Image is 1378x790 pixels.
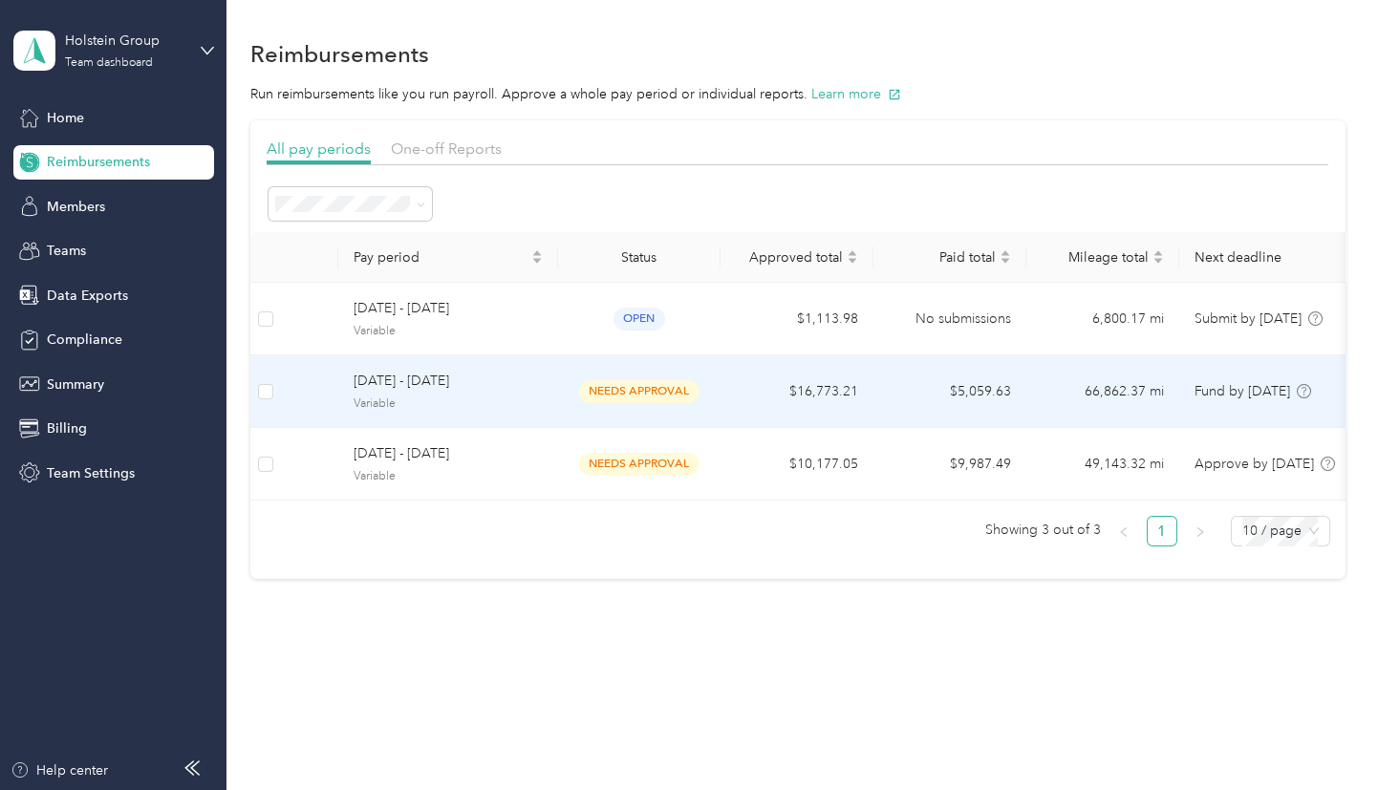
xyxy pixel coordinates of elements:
[721,283,873,355] td: $1,113.98
[1026,283,1179,355] td: 6,800.17 mi
[847,255,858,267] span: caret-down
[65,31,184,51] div: Holstein Group
[1026,428,1179,501] td: 49,143.32 mi
[1195,526,1206,538] span: right
[1148,517,1176,545] a: 1
[1195,456,1314,472] span: Approve by [DATE]
[47,418,87,438] span: Billing
[47,241,86,261] span: Teams
[47,374,104,395] span: Summary
[354,298,543,319] span: [DATE] - [DATE]
[250,44,429,64] h1: Reimbursements
[614,308,665,330] span: open
[873,428,1026,501] td: $9,987.49
[1026,355,1179,428] td: 66,862.37 mi
[1147,516,1177,546] li: 1
[1185,516,1216,546] li: Next Page
[531,247,543,259] span: caret-up
[1271,683,1378,790] iframe: Everlance-gr Chat Button Frame
[11,760,108,780] button: Help center
[721,355,873,428] td: $16,773.21
[47,152,150,172] span: Reimbursements
[1179,232,1370,283] th: Next deadline
[531,255,543,267] span: caret-down
[579,380,700,402] span: needs approval
[1042,249,1149,266] span: Mileage total
[47,108,84,128] span: Home
[736,249,843,266] span: Approved total
[873,283,1026,355] td: No submissions
[338,232,558,283] th: Pay period
[1195,383,1290,399] span: Fund by [DATE]
[873,355,1026,428] td: $5,059.63
[1000,247,1011,259] span: caret-up
[1152,255,1164,267] span: caret-down
[847,247,858,259] span: caret-up
[579,453,700,475] span: needs approval
[721,232,873,283] th: Approved total
[1109,516,1139,546] button: left
[1118,526,1130,538] span: left
[811,84,901,104] button: Learn more
[354,249,528,266] span: Pay period
[1185,516,1216,546] button: right
[47,463,135,483] span: Team Settings
[1109,516,1139,546] li: Previous Page
[1152,247,1164,259] span: caret-up
[354,371,543,392] span: [DATE] - [DATE]
[889,249,996,266] span: Paid total
[354,468,543,485] span: Variable
[47,330,122,350] span: Compliance
[391,139,502,158] span: One-off Reports
[267,139,371,158] span: All pay periods
[250,84,1346,104] p: Run reimbursements like you run payroll. Approve a whole pay period or individual reports.
[873,232,1026,283] th: Paid total
[354,395,543,413] span: Variable
[354,443,543,464] span: [DATE] - [DATE]
[354,323,543,340] span: Variable
[573,249,705,266] div: Status
[47,197,105,217] span: Members
[47,286,128,306] span: Data Exports
[985,516,1101,544] span: Showing 3 out of 3
[1026,232,1179,283] th: Mileage total
[1242,517,1319,545] span: 10 / page
[1231,516,1330,546] div: Page Size
[65,57,153,69] div: Team dashboard
[1000,255,1011,267] span: caret-down
[721,428,873,501] td: $10,177.05
[1195,310,1302,327] span: Submit by [DATE]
